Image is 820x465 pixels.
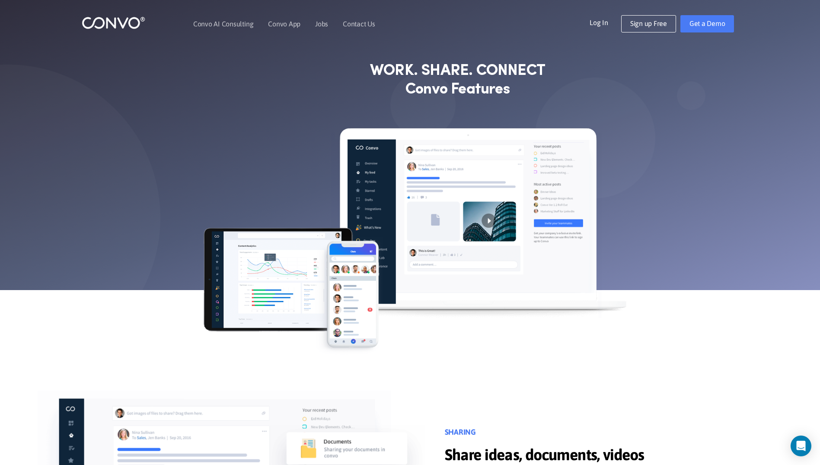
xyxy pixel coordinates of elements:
[193,20,253,27] a: Convo AI Consulting
[621,15,676,32] a: Sign up Free
[82,16,145,29] img: logo_1.png
[680,15,734,32] a: Get a Demo
[343,20,375,27] a: Contact Us
[677,81,706,110] img: shape_not_found
[268,20,300,27] a: Convo App
[370,62,545,99] strong: WORK. SHARE. CONNECT Convo Features
[791,436,811,456] div: Open Intercom Messenger
[445,428,650,443] h3: SHARING
[590,15,621,29] a: Log In
[315,20,328,27] a: Jobs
